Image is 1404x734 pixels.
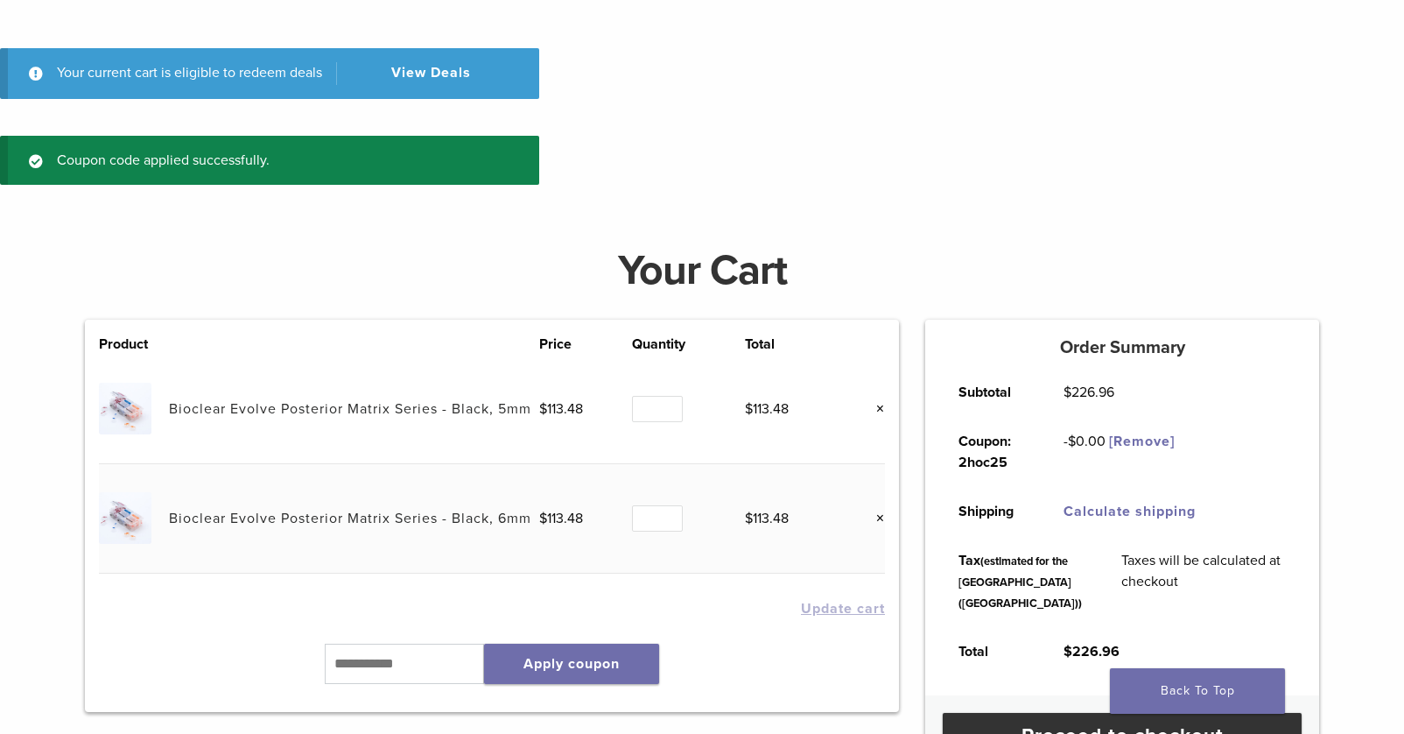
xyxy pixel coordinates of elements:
[632,334,745,355] th: Quantity
[938,417,1043,487] th: Coupon: 2hoc25
[938,536,1101,627] th: Tax
[1064,643,1120,660] bdi: 226.96
[1068,433,1106,450] span: 0.00
[169,400,531,418] a: Bioclear Evolve Posterior Matrix Series - Black, 5mm
[484,644,659,684] button: Apply coupon
[862,507,885,530] a: Remove this item
[1101,536,1306,627] td: Taxes will be calculated at checkout
[745,400,789,418] bdi: 113.48
[925,337,1319,358] h5: Order Summary
[745,334,838,355] th: Total
[99,334,169,355] th: Product
[539,400,547,418] span: $
[801,602,885,616] button: Update cart
[539,334,632,355] th: Price
[938,487,1043,536] th: Shipping
[99,492,151,544] img: Bioclear Evolve Posterior Matrix Series - Black, 6mm
[1064,643,1072,660] span: $
[1043,417,1194,487] td: -
[1109,433,1175,450] a: Remove 2hoc25 coupon
[539,400,583,418] bdi: 113.48
[99,383,151,434] img: Bioclear Evolve Posterior Matrix Series - Black, 5mm
[336,62,511,85] a: View Deals
[1064,384,1114,401] bdi: 226.96
[1064,503,1196,520] a: Calculate shipping
[539,510,547,527] span: $
[539,510,583,527] bdi: 113.48
[1064,384,1071,401] span: $
[862,398,885,420] a: Remove this item
[72,250,1332,292] h1: Your Cart
[745,510,753,527] span: $
[938,368,1043,417] th: Subtotal
[938,627,1043,676] th: Total
[1110,668,1285,714] a: Back To Top
[745,400,753,418] span: $
[958,554,1082,610] small: (estimated for the [GEOGRAPHIC_DATA] ([GEOGRAPHIC_DATA]))
[1068,433,1076,450] span: $
[745,510,789,527] bdi: 113.48
[169,510,531,527] a: Bioclear Evolve Posterior Matrix Series - Black, 6mm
